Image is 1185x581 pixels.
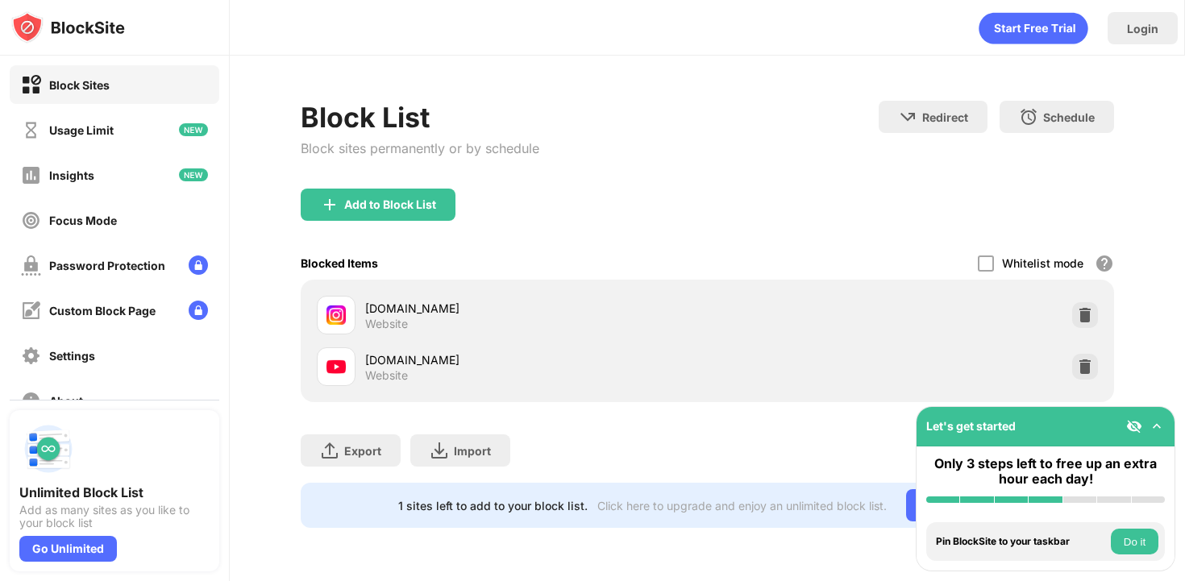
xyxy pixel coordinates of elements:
[49,304,156,317] div: Custom Block Page
[21,391,41,411] img: about-off.svg
[19,536,117,562] div: Go Unlimited
[326,357,346,376] img: favicons
[398,499,588,513] div: 1 sites left to add to your block list.
[301,256,378,270] div: Blocked Items
[301,101,539,134] div: Block List
[926,456,1165,487] div: Only 3 steps left to free up an extra hour each day!
[49,394,83,408] div: About
[597,499,887,513] div: Click here to upgrade and enjoy an unlimited block list.
[21,120,41,140] img: time-usage-off.svg
[365,317,408,331] div: Website
[49,214,117,227] div: Focus Mode
[1127,22,1158,35] div: Login
[189,255,208,275] img: lock-menu.svg
[301,140,539,156] div: Block sites permanently or by schedule
[49,78,110,92] div: Block Sites
[326,305,346,325] img: favicons
[11,11,125,44] img: logo-blocksite.svg
[21,301,41,321] img: customize-block-page-off.svg
[344,198,436,211] div: Add to Block List
[1043,110,1095,124] div: Schedule
[1126,418,1142,434] img: eye-not-visible.svg
[1111,529,1158,554] button: Do it
[21,165,41,185] img: insights-off.svg
[922,110,968,124] div: Redirect
[179,168,208,181] img: new-icon.svg
[179,123,208,136] img: new-icon.svg
[979,12,1088,44] div: animation
[19,484,210,500] div: Unlimited Block List
[19,420,77,478] img: push-block-list.svg
[365,351,707,368] div: [DOMAIN_NAME]
[906,489,1017,521] div: Go Unlimited
[1149,418,1165,434] img: omni-setup-toggle.svg
[49,259,165,272] div: Password Protection
[21,346,41,366] img: settings-off.svg
[189,301,208,320] img: lock-menu.svg
[49,123,114,137] div: Usage Limit
[365,368,408,383] div: Website
[936,536,1107,547] div: Pin BlockSite to your taskbar
[49,168,94,182] div: Insights
[19,504,210,529] div: Add as many sites as you like to your block list
[49,349,95,363] div: Settings
[926,419,1016,433] div: Let's get started
[365,300,707,317] div: [DOMAIN_NAME]
[344,444,381,458] div: Export
[21,210,41,230] img: focus-off.svg
[454,444,491,458] div: Import
[21,255,41,276] img: password-protection-off.svg
[1002,256,1083,270] div: Whitelist mode
[21,75,41,95] img: block-on.svg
